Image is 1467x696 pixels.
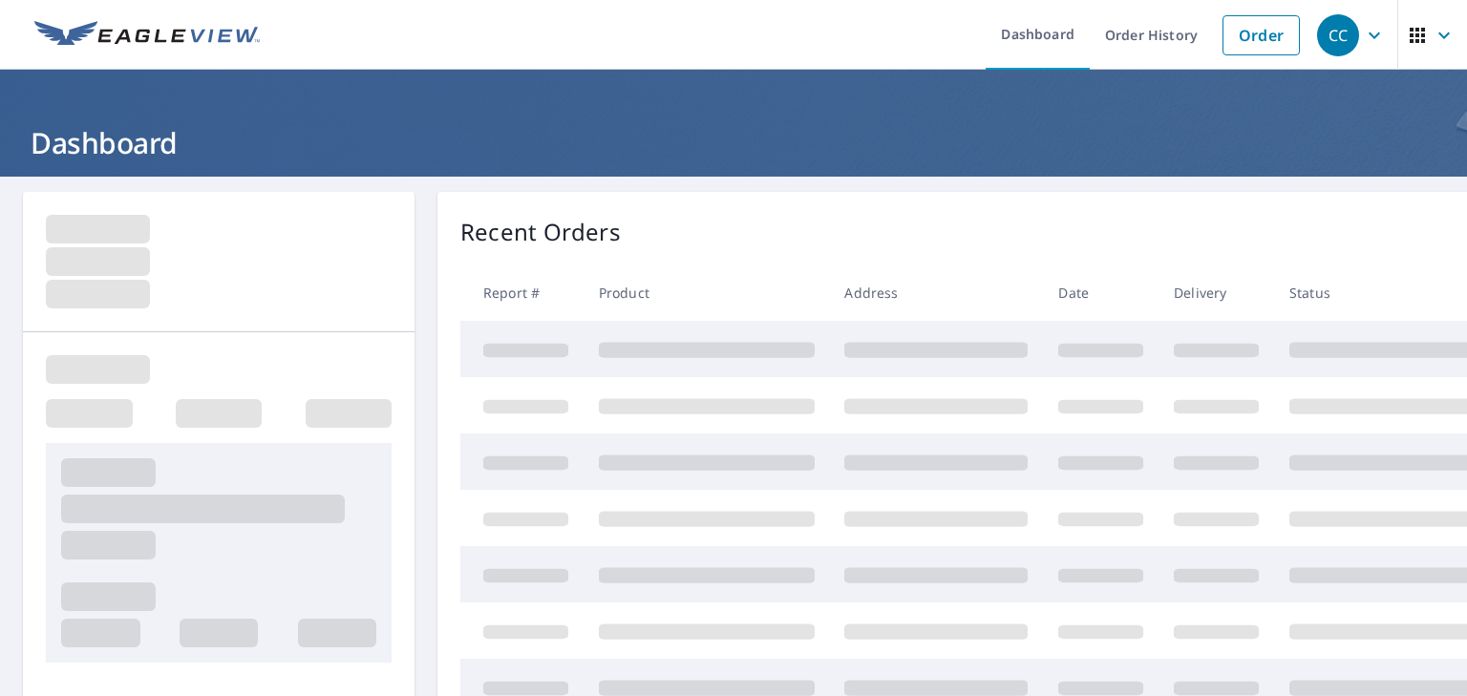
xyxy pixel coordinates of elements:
th: Date [1043,264,1159,321]
h1: Dashboard [23,123,1444,162]
div: CC [1317,14,1359,56]
th: Product [584,264,830,321]
img: EV Logo [34,21,260,50]
th: Report # [460,264,584,321]
th: Address [829,264,1043,321]
a: Order [1222,15,1300,55]
p: Recent Orders [460,215,621,249]
th: Delivery [1159,264,1274,321]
